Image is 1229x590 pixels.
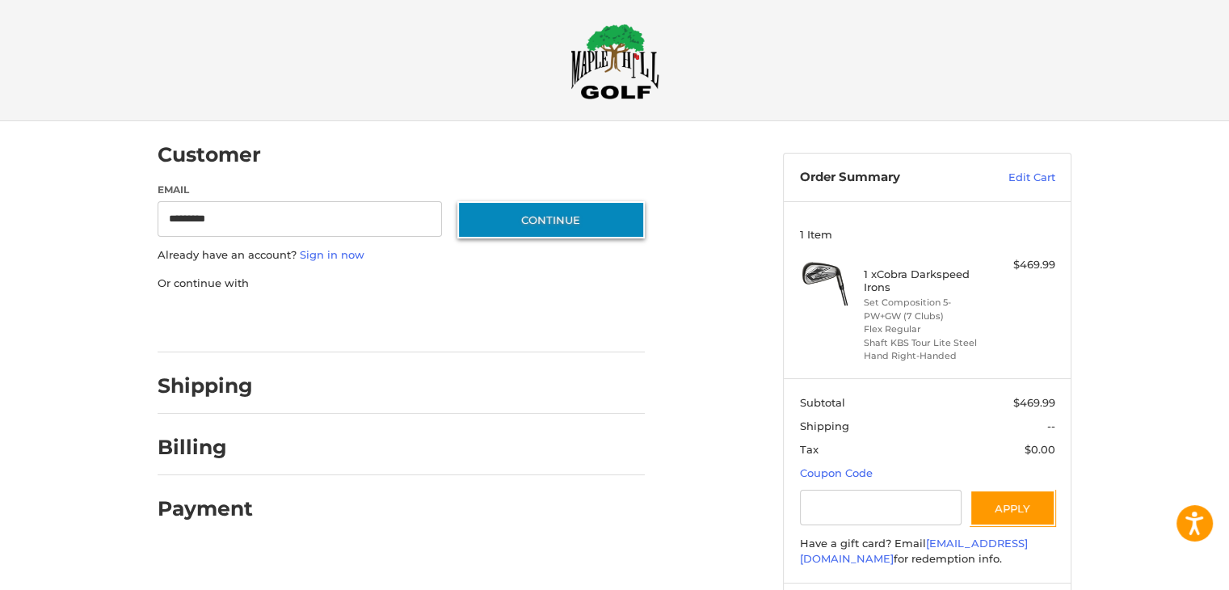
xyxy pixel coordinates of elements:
[1013,396,1055,409] span: $469.99
[158,496,253,521] h2: Payment
[289,307,410,336] iframe: PayPal-paylater
[800,396,845,409] span: Subtotal
[158,435,252,460] h2: Billing
[800,466,873,479] a: Coupon Code
[800,536,1055,567] div: Have a gift card? Email for redemption info.
[800,170,974,186] h3: Order Summary
[864,322,987,336] li: Flex Regular
[974,170,1055,186] a: Edit Cart
[991,257,1055,273] div: $469.99
[158,247,645,263] p: Already have an account?
[800,443,819,456] span: Tax
[800,490,962,526] input: Gift Certificate or Coupon Code
[427,307,548,336] iframe: PayPal-venmo
[300,248,364,261] a: Sign in now
[1025,443,1055,456] span: $0.00
[570,23,659,99] img: Maple Hill Golf
[800,419,849,432] span: Shipping
[158,142,261,167] h2: Customer
[153,307,274,336] iframe: PayPal-paypal
[970,490,1055,526] button: Apply
[1047,419,1055,432] span: --
[158,276,645,292] p: Or continue with
[864,336,987,350] li: Shaft KBS Tour Lite Steel
[800,228,1055,241] h3: 1 Item
[864,268,987,294] h4: 1 x Cobra Darkspeed Irons
[158,183,442,197] label: Email
[864,349,987,363] li: Hand Right-Handed
[457,201,645,238] button: Continue
[864,296,987,322] li: Set Composition 5-PW+GW (7 Clubs)
[158,373,253,398] h2: Shipping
